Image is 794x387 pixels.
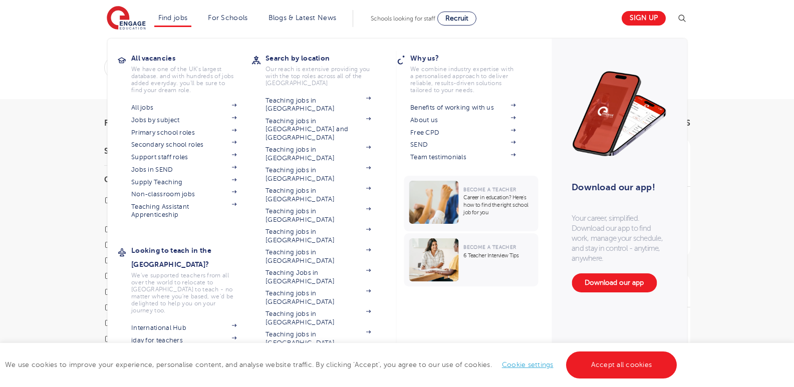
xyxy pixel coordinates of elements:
[266,146,371,162] a: Teaching jobs in [GEOGRAPHIC_DATA]
[131,203,236,219] a: Teaching Assistant Apprenticeship
[266,289,371,306] a: Teaching jobs in [GEOGRAPHIC_DATA]
[5,361,679,368] span: We use cookies to improve your experience, personalise content, and analyse website traffic. By c...
[410,104,515,112] a: Benefits of working with us
[266,310,371,326] a: Teaching jobs in [GEOGRAPHIC_DATA]
[266,66,371,87] p: Our reach is extensive providing you with the top roles across all of the [GEOGRAPHIC_DATA]
[266,97,371,113] a: Teaching jobs in [GEOGRAPHIC_DATA]
[410,153,515,161] a: Team testimonials
[104,176,214,184] h3: County
[266,248,371,265] a: Teaching jobs in [GEOGRAPHIC_DATA]
[131,324,236,332] a: International Hub
[131,51,251,65] h3: All vacancies
[104,56,580,79] div: Submit
[104,119,134,127] span: Filters
[404,233,541,286] a: Become a Teacher6 Teacher Interview Tips
[410,141,515,149] a: SEND
[131,243,251,314] a: Looking to teach in the [GEOGRAPHIC_DATA]?We've supported teachers from all over the world to rel...
[131,141,236,149] a: Secondary school roles
[266,166,371,183] a: Teaching jobs in [GEOGRAPHIC_DATA]
[410,116,515,124] a: About us
[445,15,468,22] span: Recruit
[572,176,662,198] h3: Download our app!
[266,269,371,285] a: Teaching Jobs in [GEOGRAPHIC_DATA]
[437,12,476,26] a: Recruit
[410,129,515,137] a: Free CPD
[107,6,146,31] img: Engage Education
[131,178,236,186] a: Supply Teaching
[131,66,236,94] p: We have one of the UK's largest database. and with hundreds of jobs added everyday. you'll be sur...
[266,228,371,244] a: Teaching jobs in [GEOGRAPHIC_DATA]
[404,176,541,231] a: Become a TeacherCareer in education? Here’s how to find the right school job for you
[131,190,236,198] a: Non-classroom jobs
[463,244,516,250] span: Become a Teacher
[131,336,236,344] a: iday for teachers
[131,166,236,174] a: Jobs in SEND
[502,361,554,368] a: Cookie settings
[158,14,188,22] a: Find jobs
[572,273,657,292] a: Download our app
[131,129,236,137] a: Primary school roles
[463,187,516,192] span: Become a Teacher
[572,213,667,263] p: Your career, simplified. Download our app to find work, manage your schedule, and stay in control...
[566,351,677,378] a: Accept all cookies
[410,51,531,94] a: Why us?We combine industry expertise with a personalised approach to deliver reliable, results-dr...
[266,330,371,347] a: Teaching jobs in [GEOGRAPHIC_DATA]
[269,14,337,22] a: Blogs & Latest News
[266,207,371,224] a: Teaching jobs in [GEOGRAPHIC_DATA]
[371,15,435,22] span: Schools looking for staff
[131,153,236,161] a: Support staff roles
[131,116,236,124] a: Jobs by subject
[410,66,515,94] p: We combine industry expertise with a personalised approach to deliver reliable, results-driven so...
[208,14,247,22] a: For Schools
[463,252,533,259] p: 6 Teacher Interview Tips
[131,104,236,112] a: All jobs
[266,51,386,65] h3: Search by location
[266,117,371,142] a: Teaching jobs in [GEOGRAPHIC_DATA] and [GEOGRAPHIC_DATA]
[266,187,371,203] a: Teaching jobs in [GEOGRAPHIC_DATA]
[410,51,531,65] h3: Why us?
[104,147,214,155] h3: Start Date
[131,272,236,314] p: We've supported teachers from all over the world to relocate to [GEOGRAPHIC_DATA] to teach - no m...
[622,11,666,26] a: Sign up
[131,243,251,271] h3: Looking to teach in the [GEOGRAPHIC_DATA]?
[266,51,386,87] a: Search by locationOur reach is extensive providing you with the top roles across all of the [GEOG...
[131,51,251,94] a: All vacanciesWe have one of the UK's largest database. and with hundreds of jobs added everyday. ...
[463,194,533,216] p: Career in education? Here’s how to find the right school job for you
